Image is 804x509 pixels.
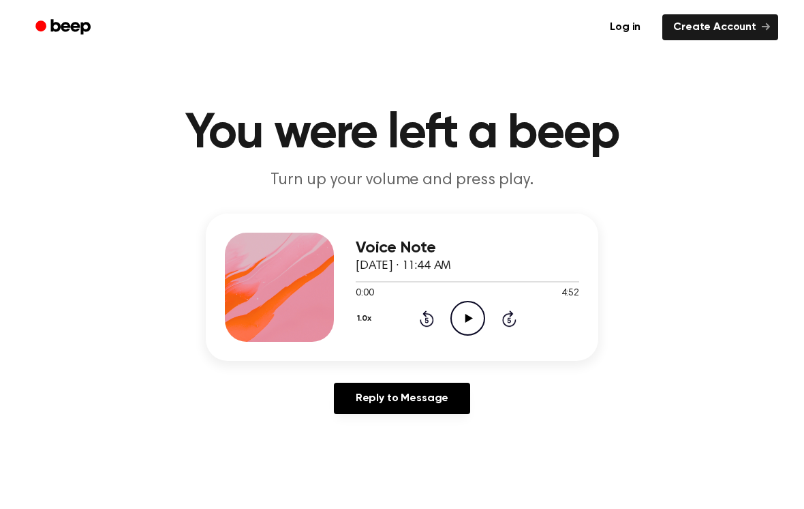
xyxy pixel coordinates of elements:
[561,287,579,301] span: 4:52
[356,239,579,257] h3: Voice Note
[334,383,470,414] a: Reply to Message
[356,307,376,330] button: 1.0x
[356,260,451,272] span: [DATE] · 11:44 AM
[140,169,664,192] p: Turn up your volume and press play.
[53,109,751,158] h1: You were left a beep
[356,287,373,301] span: 0:00
[596,12,654,43] a: Log in
[662,14,778,40] a: Create Account
[26,14,103,41] a: Beep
